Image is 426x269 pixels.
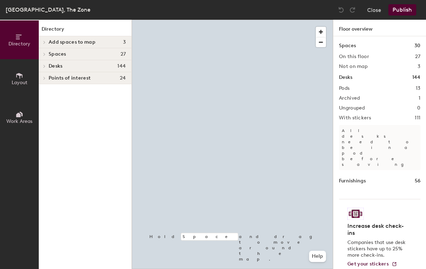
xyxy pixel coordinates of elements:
h2: Not on map [339,64,368,69]
span: 24 [119,75,126,81]
p: All desks need to be in a pod before saving [339,125,420,170]
img: Sticker logo [347,208,364,220]
h2: 111 [415,115,420,121]
span: 27 [120,51,126,57]
span: Spaces [49,51,66,57]
h1: Spaces [339,42,356,50]
span: Layout [12,80,27,86]
h2: Archived [339,95,360,101]
h1: Furnishings [339,177,366,185]
h2: 13 [415,86,420,91]
button: Close [367,4,381,15]
span: 144 [117,63,126,69]
span: 3 [123,39,126,45]
p: Companies that use desk stickers have up to 25% more check-ins. [347,239,408,258]
span: Add spaces to map [49,39,95,45]
h2: With stickers [339,115,371,121]
h2: Ungrouped [339,105,365,111]
h2: 3 [418,64,420,69]
h1: 144 [412,74,420,81]
span: Desks [49,63,62,69]
h2: 1 [419,95,420,101]
div: [GEOGRAPHIC_DATA], The Zone [6,5,91,14]
span: Work Areas [6,118,32,124]
h2: On this floor [339,54,369,60]
h2: 0 [417,105,420,111]
h1: 30 [414,42,420,50]
button: Publish [388,4,416,15]
img: Redo [349,6,356,13]
h2: 27 [415,54,420,60]
h1: 56 [415,177,420,185]
img: Undo [338,6,345,13]
h2: Pods [339,86,350,91]
h1: Floor overview [333,20,426,36]
span: Get your stickers [347,261,389,267]
h1: Desks [339,74,352,81]
h4: Increase desk check-ins [347,223,408,237]
button: Help [309,251,326,262]
span: Directory [8,41,30,47]
span: Points of interest [49,75,91,81]
h1: Directory [39,25,131,36]
a: Get your stickers [347,261,397,267]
